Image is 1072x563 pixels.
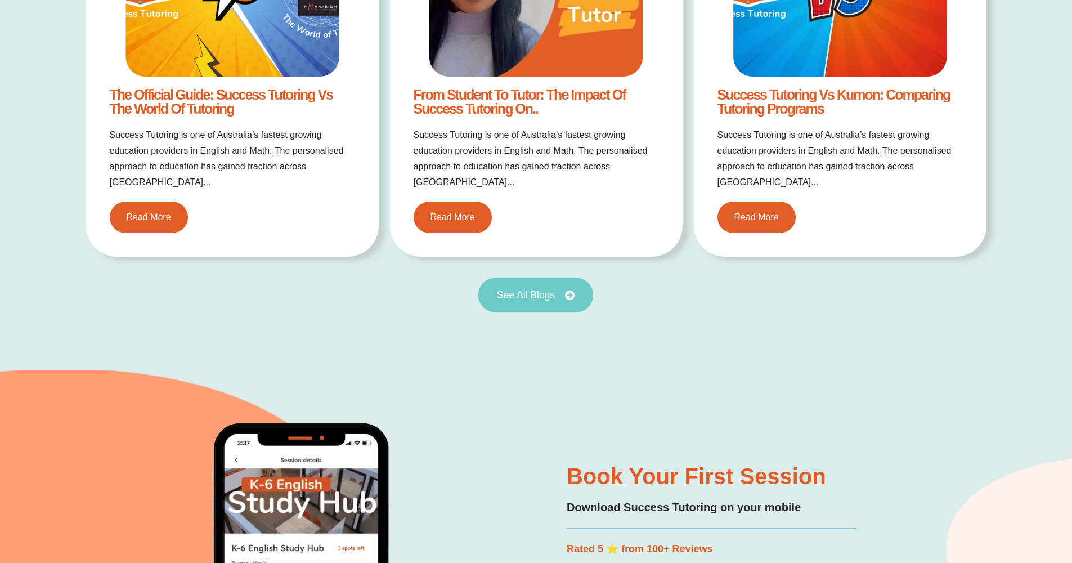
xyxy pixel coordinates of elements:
h2: Success Tutoring is one of Australia’s fastest growing education providers in English and Math. T... [110,127,355,190]
h2: Success Tutoring is one of Australia’s fastest growing education providers in English and Math. T... [414,127,659,190]
a: From Student to Tutor: The Impact of Success Tutoring on.. [414,87,626,117]
h2: Book Your First Session [567,465,981,488]
a: See All Blogs [478,278,594,312]
span: Read More [127,213,171,222]
a: Read More [717,202,796,233]
span: Read More [734,213,779,222]
iframe: Chat Widget [879,436,1072,563]
h2: Success Tutoring is one of Australia’s fastest growing education providers in English and Math. T... [717,127,963,190]
a: Read More [414,202,492,233]
h2: Download Success Tutoring on your mobile [567,499,981,516]
span: See All Blogs [497,290,555,300]
h2: Rated 5 ⭐ from 100+ Reviews [567,540,981,558]
span: Read More [430,213,475,222]
a: The Official Guide: Success Tutoring vs The World of Tutoring [110,87,333,117]
a: Success Tutoring vs Kumon: Comparing Tutoring Programs [717,87,950,117]
a: Read More [110,202,188,233]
